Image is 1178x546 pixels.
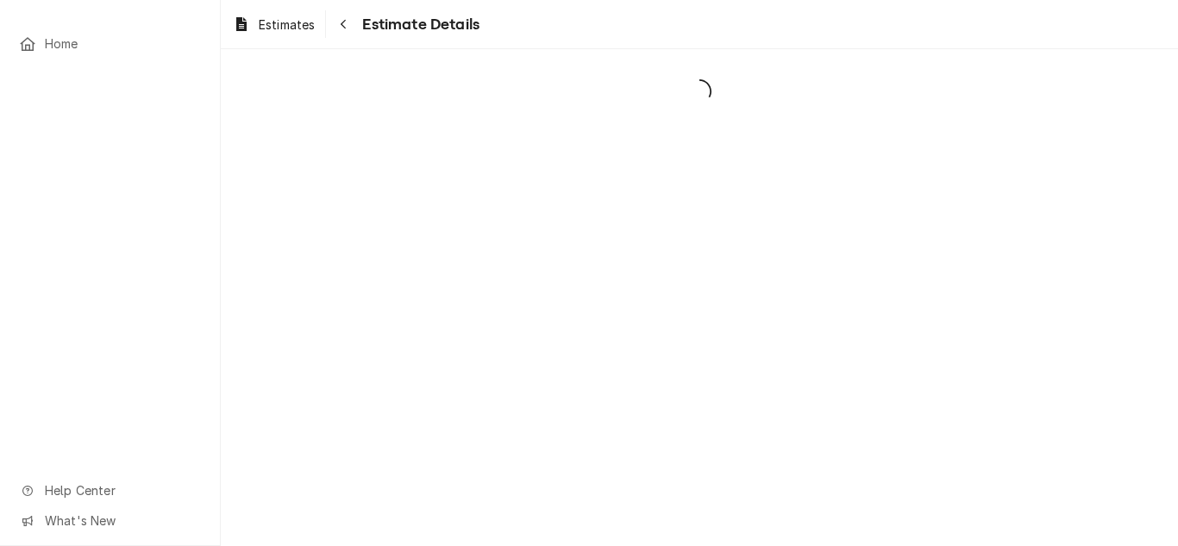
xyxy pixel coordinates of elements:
[45,511,199,530] span: What's New
[329,10,357,38] button: Navigate back
[10,476,210,505] a: Go to Help Center
[10,29,210,58] a: Home
[45,481,199,499] span: Help Center
[357,13,479,36] span: Estimate Details
[45,35,201,53] span: Home
[259,16,315,34] span: Estimates
[10,506,210,535] a: Go to What's New
[221,73,1178,110] span: Loading...
[226,10,322,39] a: Estimates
